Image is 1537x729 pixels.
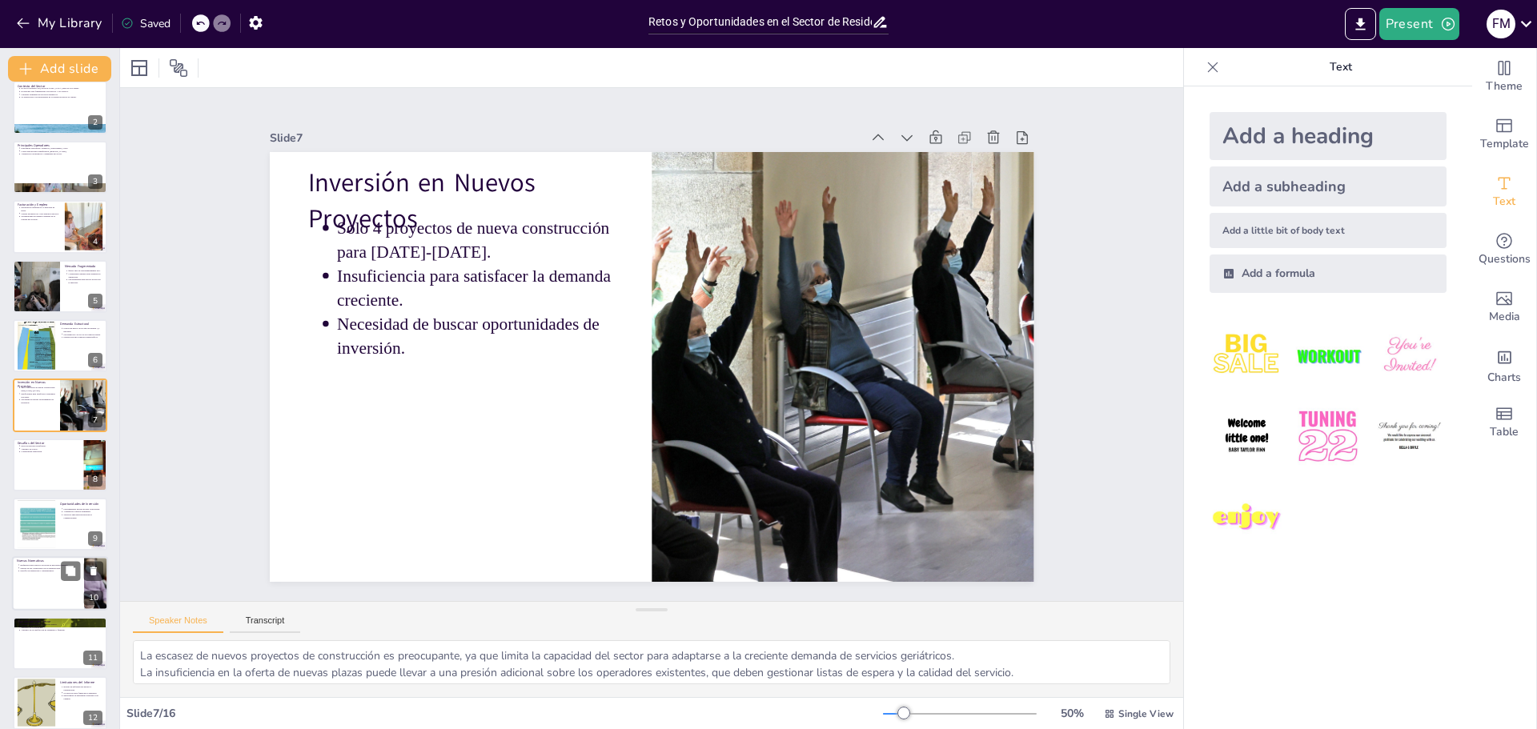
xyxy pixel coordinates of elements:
[21,86,102,90] p: El sector geriátrico en [GEOGRAPHIC_DATA] tiene 65.000 plazas.
[1487,369,1521,387] span: Charts
[1472,106,1536,163] div: Add ready made slides
[1210,166,1447,206] div: Add a subheading
[126,55,152,81] div: Layout
[1290,318,1365,393] img: 2.jpeg
[21,90,102,93] p: El mercado está fragmentado con más de 1.100 centros.
[21,626,102,629] p: Sistemas de telemedicina.
[1210,481,1284,555] img: 7.jpeg
[88,353,102,367] div: 6
[88,294,102,308] div: 5
[68,278,102,283] p: Oportunidades para nuevos actores en el mercado.
[88,472,102,487] div: 8
[1472,278,1536,336] div: Add images, graphics, shapes or video
[21,629,102,632] p: Aumento de la satisfacción de residentes y familias.
[88,531,102,546] div: 9
[63,326,102,332] p: Población mayor de 65 años alcanzará 1,6 millones.
[60,680,102,685] p: Limitaciones del Informe
[13,617,107,670] div: 11
[1210,254,1447,293] div: Add a formula
[68,269,102,272] p: Índice HHI de aproximadamente 450.
[21,444,78,447] p: Falta de personal cualificado.
[133,615,223,633] button: Speaker Notes
[65,263,102,268] p: Mercado Fragmentado
[13,200,107,253] div: 4
[83,651,102,665] div: 11
[13,319,107,372] div: 6
[20,567,79,570] p: Mejora en las condiciones de las instalaciones.
[18,619,102,624] p: Digitalización del Sector
[21,450,78,453] p: Complejidad regulatoria.
[1479,250,1531,268] span: Questions
[21,393,55,399] p: Insuficiencia para satisfacer la demanda creciente.
[1487,8,1515,40] button: f m
[21,387,55,392] p: Solo 4 proyectos de nueva construcción para [DATE]-[DATE].
[63,333,102,336] p: Necesidad de 15.000-20.000 nuevas plazas.
[1372,399,1447,474] img: 6.jpeg
[1472,336,1536,394] div: Add charts and graphs
[1493,193,1515,210] span: Text
[21,93,102,96] p: Creciente demanda de servicios geriátricos.
[1480,135,1529,153] span: Template
[20,570,79,573] p: Desafío en adaptación y cumplimiento.
[61,562,80,581] button: Duplicate Slide
[21,215,60,221] p: Sostenibilidad del empleo depende de la calidad del servicio.
[21,447,78,451] p: Aumento de costos.
[1472,48,1536,106] div: Change the overall theme
[13,141,107,194] div: 3
[319,55,901,193] div: Slide 7
[351,200,631,304] p: Insuficiencia para satisfacer la demanda creciente.
[1210,213,1447,248] div: Add a little bit of body text
[84,562,103,581] button: Delete Slide
[13,379,107,431] div: 7
[21,95,102,98] p: La adaptación a las necesidades de la población mayor es crucial.
[1487,10,1515,38] div: f m
[360,154,640,258] p: Solo 4 proyectos de nueva construcción para [DATE]-[DATE].
[169,58,188,78] span: Position
[12,10,109,36] button: My Library
[1486,78,1523,95] span: Theme
[63,511,102,514] p: Adaptación a nuevas demandas.
[1118,707,1174,720] span: Single View
[68,272,102,278] p: Competencia intensa entre numerosos operadores.
[126,706,883,721] div: Slide 7 / 16
[1210,318,1284,393] img: 1.jpeg
[1472,221,1536,278] div: Get real-time input from your audience
[1345,8,1376,40] button: Export to PowerPoint
[17,559,79,564] p: Nuevas Normativas
[1290,399,1365,474] img: 5.jpeg
[1489,308,1520,326] span: Media
[18,83,102,88] p: Contexto del Sector
[1490,423,1519,441] span: Table
[84,591,103,606] div: 10
[230,615,301,633] button: Transcript
[83,711,102,725] div: 12
[88,234,102,249] div: 4
[60,322,102,326] p: Demanda Estructural
[88,174,102,189] div: 3
[13,439,107,491] div: 8
[88,413,102,427] div: 7
[648,10,872,34] input: Insert title
[1379,8,1459,40] button: Present
[21,206,60,212] p: Facturación estimada de 70 millones de euros.
[21,212,60,215] p: Genera alrededor de 1.800 empleos directos.
[63,686,102,691] p: Basado en información pública y estimaciones.
[338,98,652,231] p: Inversión en Nuevos Proyectos
[88,115,102,130] div: 2
[13,81,107,134] div: 2
[18,143,102,148] p: Principales Operadores
[13,676,107,729] div: 12
[63,507,102,511] p: Oportunidades atractivas para la inversión.
[20,564,79,567] p: Requisitos más estrictos en relación personal/residente.
[1372,318,1447,393] img: 3.jpeg
[18,440,79,445] p: Desafíos del Sector
[12,557,108,611] div: 10
[340,247,620,351] p: Necesidad de buscar oportunidades de inversión.
[1226,48,1456,86] p: Text
[21,623,102,626] p: Implementación de historia clínica digital.
[63,514,102,519] p: Servicios innovadores mejoran la competitividad.
[133,640,1170,684] textarea: La escasez de nuevos proyectos de construcción es preocupante, ya que limita la capacidad del sec...
[1472,394,1536,451] div: Add a table
[60,502,102,507] p: Oportunidades de Inversión
[18,380,55,389] p: Inversión en Nuevos Proyectos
